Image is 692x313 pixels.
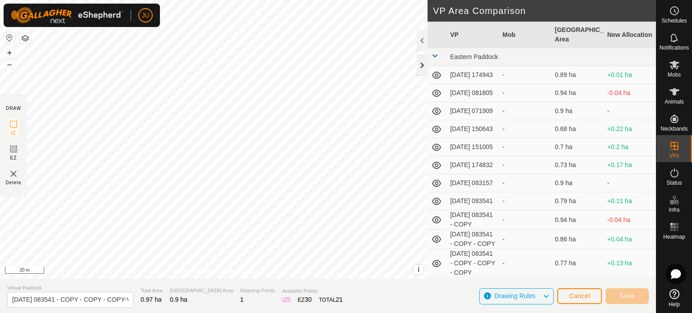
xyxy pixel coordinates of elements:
[287,296,291,303] span: 5
[8,168,19,179] img: VP
[665,99,684,104] span: Animals
[551,66,604,84] td: 0.89 ha
[446,22,499,48] th: VP
[604,84,656,102] td: -0.04 ha
[446,230,499,249] td: [DATE] 083541 - COPY - COPY
[551,174,604,192] td: 0.9 ha
[282,295,290,304] div: IZ
[604,138,656,156] td: +0.2 ha
[551,249,604,278] td: 0.77 ha
[551,230,604,249] td: 0.86 ha
[604,120,656,138] td: +0.22 ha
[668,72,681,77] span: Mobs
[446,120,499,138] td: [DATE] 150643
[298,295,312,304] div: EZ
[446,174,499,192] td: [DATE] 083157
[240,296,244,303] span: 1
[551,156,604,174] td: 0.73 ha
[557,288,602,304] button: Cancel
[6,179,22,186] span: Delete
[604,249,656,278] td: +0.13 ha
[502,196,547,206] div: -
[669,153,679,159] span: VPs
[446,156,499,174] td: [DATE] 174832
[551,138,604,156] td: 0.7 ha
[551,102,604,120] td: 0.9 ha
[551,120,604,138] td: 0.68 ha
[502,259,547,268] div: -
[446,102,499,120] td: [DATE] 071909
[494,292,535,299] span: Drawing Rules
[319,295,343,304] div: TOTAL
[446,278,499,307] td: [DATE] 083541 - COPY - COPY - COPY-VP001
[499,22,551,48] th: Mob
[502,215,547,225] div: -
[4,32,15,43] button: Reset Map
[446,249,499,278] td: [DATE] 083541 - COPY - COPY - COPY
[551,210,604,230] td: 0.94 ha
[604,210,656,230] td: -0.04 ha
[305,296,312,303] span: 30
[141,287,163,295] span: Total Area
[4,59,15,70] button: –
[446,210,499,230] td: [DATE] 083541 - COPY
[240,287,275,295] span: Watering Points
[669,207,679,213] span: Infra
[551,22,604,48] th: [GEOGRAPHIC_DATA] Area
[569,292,590,299] span: Cancel
[660,45,689,50] span: Notifications
[551,192,604,210] td: 0.79 ha
[502,160,547,170] div: -
[10,154,17,161] span: EZ
[446,192,499,210] td: [DATE] 083541
[414,265,423,275] button: i
[7,284,133,292] span: Virtual Paddock
[4,47,15,58] button: +
[433,5,656,16] h2: VP Area Comparison
[6,105,21,112] div: DRAW
[604,66,656,84] td: +0.01 ha
[551,278,604,307] td: 0.79 ha
[20,33,31,44] button: Map Layers
[11,7,123,23] img: Gallagher Logo
[604,156,656,174] td: +0.17 ha
[170,287,233,295] span: [GEOGRAPHIC_DATA] Area
[619,292,635,299] span: Save
[604,102,656,120] td: -
[604,278,656,307] td: +0.11 ha
[551,84,604,102] td: 0.94 ha
[141,11,149,20] span: JU
[446,66,499,84] td: [DATE] 174943
[223,267,249,275] a: Contact Us
[418,266,419,273] span: i
[502,70,547,80] div: -
[502,142,547,152] div: -
[336,296,343,303] span: 21
[11,130,16,136] span: IZ
[604,230,656,249] td: +0.04 ha
[669,302,680,307] span: Help
[446,138,499,156] td: [DATE] 151005
[502,106,547,116] div: -
[282,287,343,295] span: Available Points
[502,124,547,134] div: -
[604,174,656,192] td: -
[502,178,547,188] div: -
[450,53,498,60] span: Eastern Paddock
[502,88,547,98] div: -
[141,296,162,303] span: 0.97 ha
[178,267,212,275] a: Privacy Policy
[605,288,649,304] button: Save
[170,296,187,303] span: 0.9 ha
[666,180,682,186] span: Status
[660,126,687,132] span: Neckbands
[656,286,692,311] a: Help
[604,192,656,210] td: +0.11 ha
[604,22,656,48] th: New Allocation
[502,235,547,244] div: -
[661,18,687,23] span: Schedules
[446,84,499,102] td: [DATE] 081805
[663,234,685,240] span: Heatmap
